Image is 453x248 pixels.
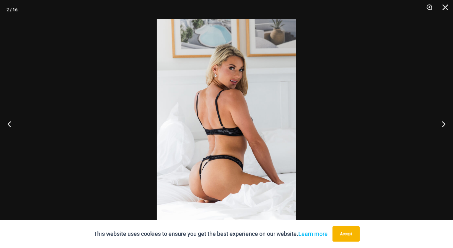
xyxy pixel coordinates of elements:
[6,5,18,14] div: 2 / 16
[429,108,453,140] button: Next
[157,19,296,229] img: Nights Fall Silver Leopard 1036 Bra 6046 Thong 11
[94,229,328,239] p: This website uses cookies to ensure you get the best experience on our website.
[332,226,360,242] button: Accept
[298,230,328,237] a: Learn more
